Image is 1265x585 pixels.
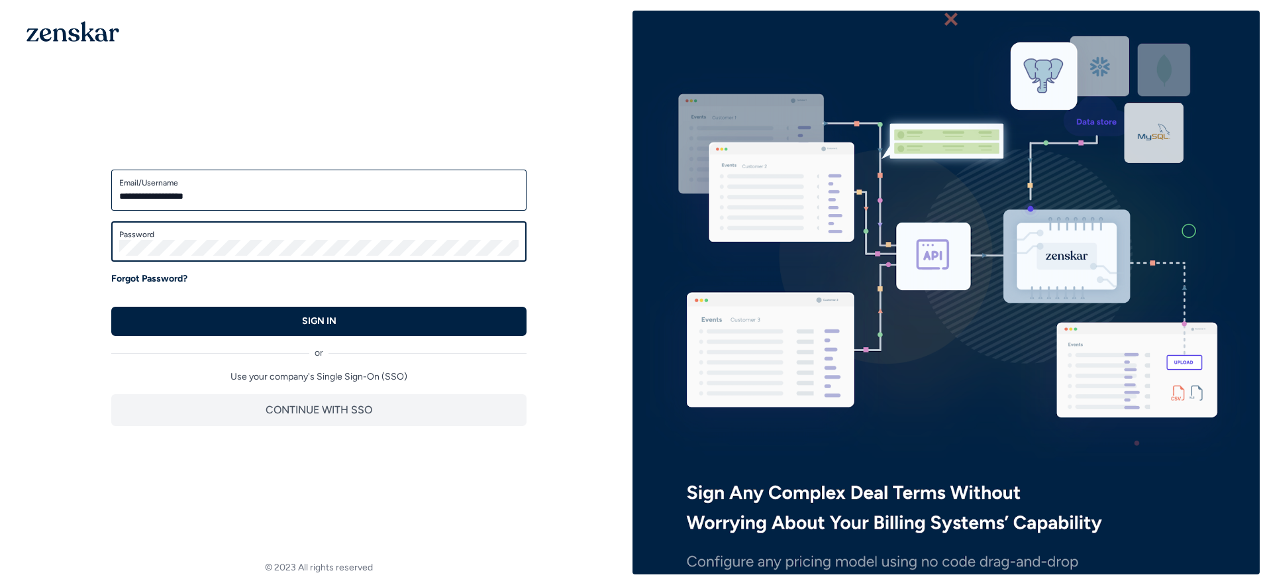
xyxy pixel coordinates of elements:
label: Email/Username [119,178,519,188]
footer: © 2023 All rights reserved [5,561,632,574]
div: or [111,336,527,360]
label: Password [119,229,519,240]
img: 1OGAJ2xQqyY4LXKgY66KYq0eOWRCkrZdAb3gUhuVAqdWPZE9SRJmCz+oDMSn4zDLXe31Ii730ItAGKgCKgCCgCikA4Av8PJUP... [26,21,119,42]
p: Use your company's Single Sign-On (SSO) [111,370,527,384]
p: SIGN IN [302,315,336,328]
a: Forgot Password? [111,272,187,286]
button: CONTINUE WITH SSO [111,394,527,426]
button: SIGN IN [111,307,527,336]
